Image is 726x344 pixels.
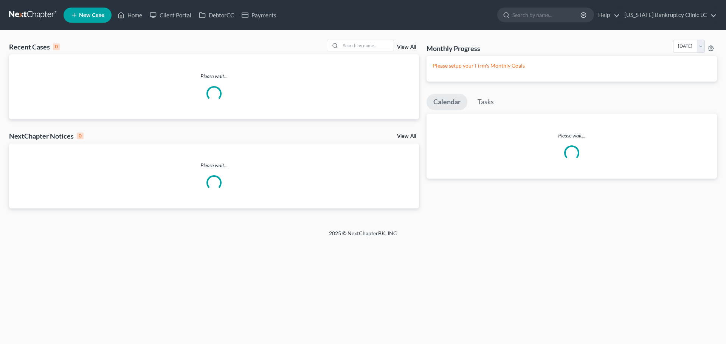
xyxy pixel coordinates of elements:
p: Please wait... [9,162,419,169]
a: View All [397,134,416,139]
a: Payments [238,8,280,22]
div: 0 [77,133,84,139]
input: Search by name... [512,8,582,22]
input: Search by name... [341,40,394,51]
a: Help [594,8,620,22]
div: NextChapter Notices [9,131,84,140]
p: Please wait... [427,132,717,139]
div: Recent Cases [9,42,60,51]
span: New Case [79,12,104,18]
h3: Monthly Progress [427,44,480,53]
div: 0 [53,43,60,50]
a: [US_STATE] Bankruptcy Clinic LC [621,8,717,22]
p: Please setup your Firm's Monthly Goals [433,62,711,69]
a: Home [114,8,146,22]
a: Tasks [471,94,501,110]
a: Client Portal [146,8,195,22]
p: Please wait... [9,73,419,80]
a: Calendar [427,94,467,110]
div: 2025 © NextChapterBK, INC [147,230,579,243]
a: View All [397,45,416,50]
a: DebtorCC [195,8,238,22]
